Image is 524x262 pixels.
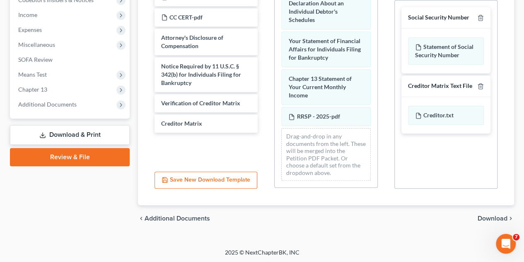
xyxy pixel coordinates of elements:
div: Statement of Social Security Number [408,37,484,65]
div: Creditor.txt [408,106,484,125]
span: CC CERT-pdf [169,14,203,21]
span: Your Statement of Financial Affairs for Individuals Filing for Bankruptcy [288,37,360,61]
i: chevron_right [507,215,514,222]
span: 7 [513,234,519,240]
span: Expenses [18,26,42,33]
span: Download [478,215,507,222]
span: Income [18,11,37,18]
span: Notice Required by 11 U.S.C. § 342(b) for Individuals Filing for Bankruptcy [161,63,241,86]
button: Save New Download Template [155,172,257,189]
span: Verification of Creditor Matrix [161,99,240,107]
i: chevron_left [138,215,145,222]
span: Means Test [18,71,47,78]
span: Creditor Matrix [161,120,202,127]
span: Additional Documents [18,101,77,108]
a: chevron_left Additional Documents [138,215,210,222]
span: SOFA Review [18,56,53,63]
span: RRSP - 2025-pdf [297,113,340,120]
span: Miscellaneous [18,41,55,48]
div: Drag-and-drop in any documents from the left. These will be merged into the Petition PDF Packet. ... [281,128,370,181]
a: SOFA Review [12,52,130,67]
span: Attorney's Disclosure of Compensation [161,34,223,49]
div: Social Security Number [408,14,469,22]
a: Download & Print [10,125,130,145]
span: Chapter 13 Statement of Your Current Monthly Income [288,75,351,99]
div: Creditor Matrix Text File [408,82,472,90]
span: Additional Documents [145,215,210,222]
iframe: Intercom live chat [496,234,516,254]
span: Chapter 13 [18,86,47,93]
a: Review & File [10,148,130,166]
button: Download chevron_right [478,215,514,222]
